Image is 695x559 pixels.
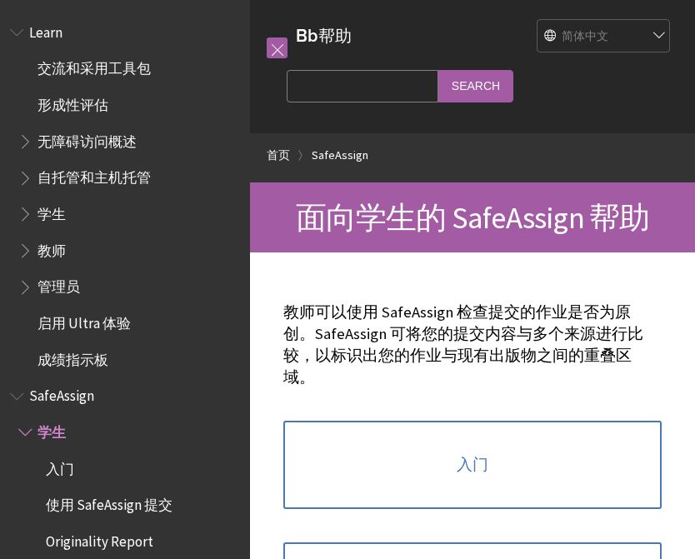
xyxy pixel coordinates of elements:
[10,18,240,374] nav: Book outline for Blackboard Learn Help
[296,25,318,47] strong: Bb
[296,25,352,46] a: Bb帮助
[438,70,513,102] input: Search
[29,382,94,405] span: SafeAssign
[46,455,74,477] span: 入门
[537,20,671,53] select: Site Language Selector
[46,492,172,514] span: 使用 SafeAssign 提交
[37,127,137,150] span: 无障碍访问概述
[37,418,66,441] span: 学生
[37,273,80,296] span: 管理员
[267,145,290,166] a: 首页
[283,302,662,389] p: 教师可以使用 SafeAssign 检查提交的作业是否为原创。SafeAssign 可将您的提交内容与多个来源进行比较，以标识出您的作业与现有出版物之间的重叠区域。
[312,145,368,166] a: SafeAssign
[283,421,662,509] a: 入门
[37,309,131,332] span: 启用 Ultra 体验
[37,237,66,259] span: 教师
[37,200,66,222] span: 学生
[37,91,108,113] span: 形成性评估
[46,527,153,550] span: Originality Report
[296,198,650,237] span: 面向学生的 SafeAssign 帮助
[37,55,151,77] span: 交流和采用工具包
[29,18,62,41] span: Learn
[37,164,151,187] span: 自托管和主机托管
[37,346,108,368] span: 成绩指示板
